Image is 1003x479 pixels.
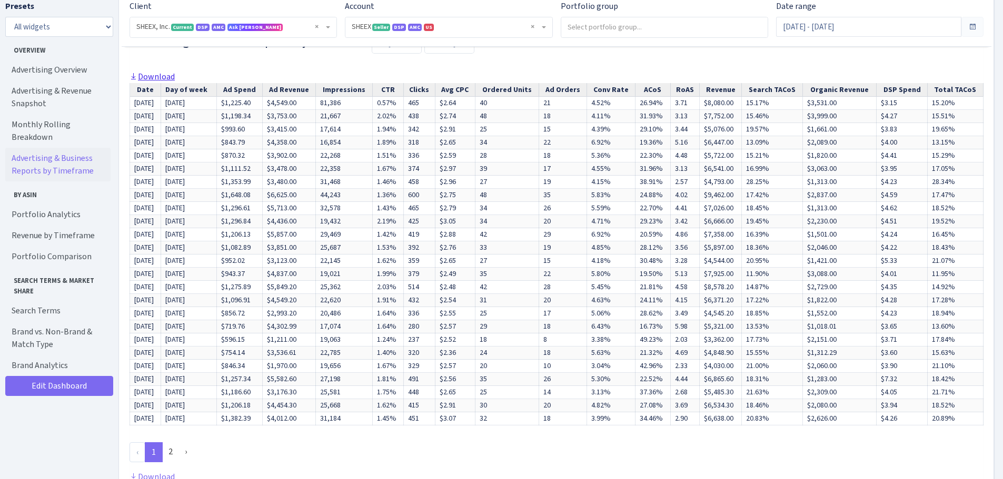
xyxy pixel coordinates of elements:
[316,189,372,202] td: 44,243
[700,136,742,149] td: $6,447.00
[475,241,539,254] td: 33
[670,189,700,202] td: 4.02
[435,162,475,176] td: $2.97
[803,215,877,228] td: $2,230.00
[700,241,742,254] td: $5,897.00
[5,246,111,267] a: Portfolio Comparison
[435,228,475,241] td: $2.88
[742,162,803,176] td: 16.99%
[927,149,983,162] td: 15.29%
[927,241,983,254] td: 18.43%
[161,268,217,281] td: [DATE]
[5,59,111,80] a: Advertising Overview
[539,189,587,202] td: 35
[161,189,217,202] td: [DATE]
[475,268,539,281] td: 35
[262,136,316,149] td: $4,358.00
[475,162,539,176] td: 39
[372,149,403,162] td: 1.51%
[587,254,635,268] td: 4.18%
[927,189,983,202] td: 17.47%
[316,136,372,149] td: 16,854
[927,97,983,110] td: 15.20%
[475,110,539,123] td: 48
[316,149,372,162] td: 22,268
[927,202,983,215] td: 18.52%
[587,202,635,215] td: 5.59%
[927,254,983,268] td: 21.07%
[262,202,316,215] td: $5,713.00
[130,71,175,82] a: Download
[587,149,635,162] td: 5.36%
[700,202,742,215] td: $7,026.00
[372,202,403,215] td: 1.43%
[130,162,161,176] td: [DATE]
[161,228,217,241] td: [DATE]
[403,149,435,162] td: 336
[262,228,316,241] td: $5,857.00
[372,268,403,281] td: 1.99%
[435,189,475,202] td: $2.75
[262,149,316,162] td: $3,902.00
[161,162,217,176] td: [DATE]
[316,123,372,136] td: 17,614
[700,189,742,202] td: $9,462.00
[392,24,406,31] span: DSP
[345,17,552,37] span: SHEEX <span class="badge badge-success">Seller</span><span class="badge badge-primary">DSP</span>...
[670,149,700,162] td: 4.48
[670,123,700,136] td: 3.44
[635,162,670,176] td: 31.96%
[475,176,539,189] td: 27
[635,254,670,268] td: 30.48%
[539,83,587,97] th: Ad Orders
[372,189,403,202] td: 1.36%
[403,215,435,228] td: 425
[403,136,435,149] td: 318
[229,24,281,30] span: Ask [PERSON_NAME]
[635,176,670,189] td: 38.91%
[803,228,877,241] td: $1,501.00
[5,355,111,376] a: Brand Analytics
[700,83,742,97] th: Revenue
[877,149,927,162] td: $4.41
[670,136,700,149] td: 5.16
[130,110,161,123] td: [DATE]
[372,24,390,31] span: Seller
[670,97,700,110] td: 3.71
[130,97,161,110] td: [DATE]
[435,215,475,228] td: $3.05
[700,228,742,241] td: $7,358.00
[217,83,262,97] th: Ad Spend
[539,215,587,228] td: 20
[539,123,587,136] td: 15
[315,22,319,32] span: Remove all items
[635,202,670,215] td: 22.70%
[927,176,983,189] td: 28.34%
[670,162,700,176] td: 3.13
[217,110,262,123] td: $1,198.34
[561,17,768,36] input: Select portfolio group...
[217,149,262,162] td: $870.32
[403,83,435,97] th: Clicks
[435,176,475,189] td: $2.96
[700,254,742,268] td: $4,544.00
[424,24,434,31] span: US
[877,136,927,149] td: $4.00
[316,241,372,254] td: 25,687
[372,215,403,228] td: 2.19%
[145,442,163,462] span: 1
[635,136,670,149] td: 19.36%
[877,162,927,176] td: $3.95
[670,215,700,228] td: 3.42
[372,254,403,268] td: 1.62%
[403,176,435,189] td: 458
[587,136,635,149] td: 6.92%
[435,97,475,110] td: $2.64
[5,148,111,181] a: Advertising & Business Reports by Timeframe
[803,149,877,162] td: $1,820.00
[403,228,435,241] td: 419
[372,123,403,136] td: 1.94%
[262,162,316,176] td: $3,478.00
[742,254,803,268] td: 20.95%
[130,136,161,149] td: [DATE]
